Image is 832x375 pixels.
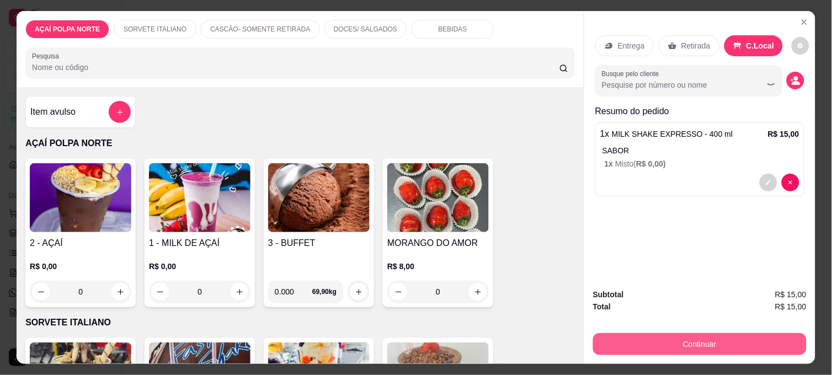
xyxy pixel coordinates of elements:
[350,283,367,301] button: increase-product-quantity
[334,25,397,34] p: DOCES/ SALGADOS
[605,158,799,169] p: Misto (
[439,25,467,34] p: BEBIDAS
[618,40,645,51] p: Entrega
[605,159,615,168] span: 1 x
[25,137,575,150] p: AÇAÍ POLPA NORTE
[636,159,666,168] span: R$ 0,00 )
[387,237,489,250] h4: MORANGO DO AMOR
[775,301,807,313] span: R$ 15,00
[275,281,312,303] input: 0.00
[775,288,807,301] span: R$ 15,00
[593,302,611,311] strong: Total
[746,40,775,51] p: C.Local
[387,163,489,232] img: product-image
[612,130,733,138] span: MILK SHAKE EXPRESSO - 400 ml
[124,25,186,34] p: SORVETE ITALIANO
[595,105,804,118] p: Resumo do pedido
[32,62,559,73] input: Pesquisa
[30,105,76,119] h4: Item avulso
[30,261,131,272] p: R$ 0,00
[149,261,250,272] p: R$ 0,00
[593,333,807,355] button: Continuar
[602,145,799,156] p: SABOR
[681,40,711,51] p: Retirada
[109,101,131,123] button: add-separate-item
[149,237,250,250] h4: 1 - MILK DE AÇAÍ
[149,163,250,232] img: product-image
[602,79,745,90] input: Busque pelo cliente
[25,316,575,329] p: SORVETE ITALIANO
[782,174,799,191] button: decrease-product-quantity
[593,290,624,299] strong: Subtotal
[30,237,131,250] h4: 2 - AÇAÍ
[768,128,799,140] p: R$ 15,00
[268,237,370,250] h4: 3 - BUFFET
[35,25,100,34] p: AÇAÍ POLPA NORTE
[600,127,733,141] p: 1 x
[787,72,804,89] button: decrease-product-quantity
[210,25,310,34] p: CASCÃO- SOMENTE RETIRADA
[387,261,489,272] p: R$ 8,00
[469,283,487,301] button: increase-product-quantity
[32,51,63,61] label: Pesquisa
[30,163,131,232] img: product-image
[796,13,813,31] button: Close
[792,37,809,55] button: decrease-product-quantity
[268,163,370,232] img: product-image
[390,283,407,301] button: decrease-product-quantity
[760,174,777,191] button: decrease-product-quantity
[602,69,663,78] label: Busque pelo cliente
